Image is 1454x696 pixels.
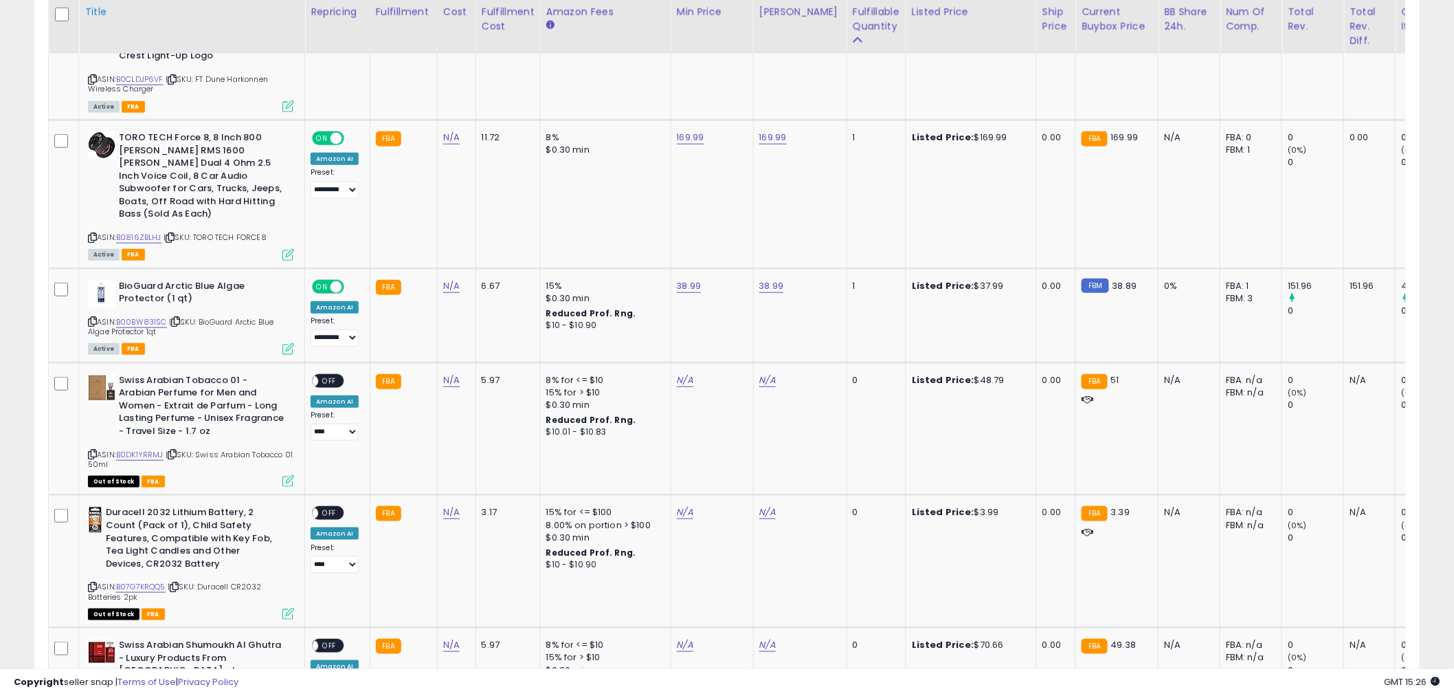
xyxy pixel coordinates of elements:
[1082,639,1107,654] small: FBA
[482,506,530,519] div: 3.17
[1401,5,1451,34] div: Ordered Items
[1288,5,1338,34] div: Total Rev.
[912,131,974,144] b: Listed Price:
[14,675,64,688] strong: Copyright
[443,373,460,387] a: N/A
[142,476,165,488] span: FBA
[1288,305,1343,317] div: 0
[311,395,359,408] div: Amazon AI
[1082,279,1108,293] small: FBM
[546,639,660,651] div: 8% for <= $10
[1350,5,1389,48] div: Total Rev. Diff.
[311,543,359,574] div: Preset:
[122,249,145,261] span: FBA
[1164,5,1214,34] div: BB Share 24h.
[1350,131,1385,144] div: 0.00
[759,638,776,652] a: N/A
[1288,374,1343,387] div: 0
[376,131,401,146] small: FBA
[912,373,974,387] b: Listed Price:
[482,374,530,387] div: 5.97
[1350,280,1385,292] div: 151.96
[912,374,1026,387] div: $48.79
[912,280,1026,292] div: $37.99
[1111,373,1119,387] span: 51
[912,639,1026,651] div: $70.66
[1226,131,1271,144] div: FBA: 0
[546,307,636,319] b: Reduced Prof. Rng.
[759,373,776,387] a: N/A
[164,232,267,243] span: | SKU: TORO TECH FORCE8
[677,5,748,19] div: Min Price
[759,5,841,19] div: [PERSON_NAME]
[1288,639,1343,651] div: 0
[318,375,340,387] span: OFF
[88,374,115,402] img: 41LuTlwMgJL._SL40_.jpg
[482,131,530,144] div: 11.72
[1288,652,1307,663] small: (0%)
[1111,505,1130,519] span: 3.39
[1288,520,1307,531] small: (0%)
[1226,506,1271,519] div: FBA: n/a
[1111,638,1137,651] span: 49.38
[912,279,974,292] b: Listed Price:
[1112,279,1137,292] span: 38.89
[546,426,660,438] div: $10.01 - $10.83
[1226,144,1271,156] div: FBM: 1
[1401,520,1420,531] small: (0%)
[443,638,460,652] a: N/A
[546,547,636,558] b: Reduced Prof. Rng.
[318,640,340,652] span: OFF
[853,506,895,519] div: 0
[853,639,895,651] div: 0
[677,505,693,519] a: N/A
[122,343,145,355] span: FBA
[119,374,286,442] b: Swiss Arabian Tobacco 01 - Arabian Perfume for Men and Women - Extrait de Parfum - Long Lasting P...
[1226,280,1271,292] div: FBA: 1
[376,639,401,654] small: FBA
[546,144,660,156] div: $0.30 min
[119,131,286,224] b: TORO TECH Force 8, 8 Inch 800 [PERSON_NAME] RMS 1600 [PERSON_NAME] Dual 4 Ohm 2.5 Inch Voice Coil...
[1288,506,1343,519] div: 0
[122,101,145,113] span: FBA
[88,131,115,159] img: 41wMk-Z4uWL._SL40_.jpg
[311,411,359,442] div: Preset:
[1111,131,1139,144] span: 169.99
[1288,156,1343,168] div: 0
[546,399,660,411] div: $0.30 min
[853,131,895,144] div: 1
[1042,280,1065,292] div: 0.00
[1350,506,1385,519] div: N/A
[1042,374,1065,387] div: 0.00
[1288,131,1343,144] div: 0
[1042,131,1065,144] div: 0.00
[546,519,660,532] div: 8.00% on portion > $100
[88,131,294,259] div: ASIN:
[912,505,974,519] b: Listed Price:
[759,279,784,293] a: 38.99
[106,506,273,574] b: Duracell 2032 Lithium Battery, 2 Count (Pack of 1), Child Safety Features, Compatible with Key Fo...
[546,374,660,387] div: 8% for <= $10
[311,528,359,540] div: Amazon AI
[88,374,294,486] div: ASIN:
[311,301,359,314] div: Amazon AI
[912,5,1031,19] div: Listed Price
[677,279,702,293] a: 38.99
[1226,292,1271,305] div: FBM: 3
[88,506,102,534] img: 41GPMRaR4nL._SL40_.jpg
[1164,639,1209,651] div: N/A
[88,280,115,307] img: 31M3NS4iq9L._SL40_.jpg
[142,609,165,620] span: FBA
[443,5,470,19] div: Cost
[546,387,660,399] div: 15% for > $10
[376,280,401,295] small: FBA
[546,532,660,544] div: $0.30 min
[853,280,895,292] div: 1
[88,506,294,618] div: ASIN:
[1288,387,1307,398] small: (0%)
[1401,652,1420,663] small: (0%)
[88,101,120,113] span: All listings currently available for purchase on Amazon
[88,476,139,488] span: All listings that are currently out of stock and unavailable for purchase on Amazon
[178,675,238,688] a: Privacy Policy
[1288,532,1343,544] div: 0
